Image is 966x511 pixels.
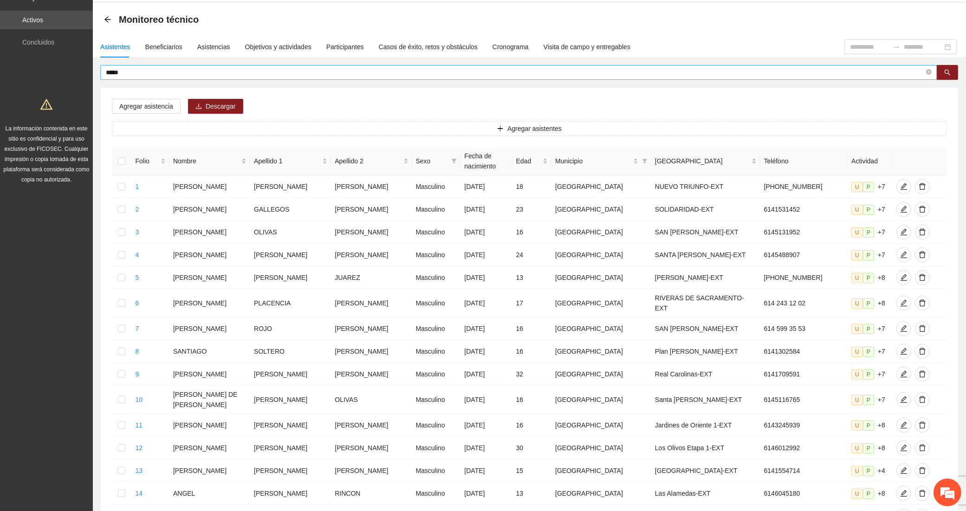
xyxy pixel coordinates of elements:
[897,206,911,213] span: edit
[760,437,848,459] td: 6146012992
[651,340,760,363] td: Plan [PERSON_NAME]-EXT
[896,296,911,310] button: edit
[512,289,552,317] td: 17
[915,296,930,310] button: delete
[4,125,90,183] span: La información contenida en este sitio es confidencial y para uso exclusivo de FICOSEC. Cualquier...
[863,273,874,283] span: P
[760,244,848,266] td: 6145488907
[460,289,512,317] td: [DATE]
[188,99,243,114] button: downloadDescargar
[915,321,930,336] button: delete
[512,317,552,340] td: 16
[145,42,182,52] div: Beneficiarios
[760,221,848,244] td: 6145131952
[250,437,331,459] td: [PERSON_NAME]
[169,244,250,266] td: [PERSON_NAME]
[136,274,139,281] a: 5
[169,340,250,363] td: SANTIAGO
[896,440,911,455] button: edit
[896,418,911,433] button: edit
[119,101,173,111] span: Agregar asistencia
[551,459,651,482] td: [GEOGRAPHIC_DATA]
[379,42,478,52] div: Casos de éxito, retos y obstáculos
[863,182,874,192] span: P
[851,347,863,357] span: U
[250,175,331,198] td: [PERSON_NAME]
[250,340,331,363] td: SOLTERO
[169,482,250,505] td: ANGEL
[915,228,929,236] span: delete
[493,42,529,52] div: Cronograma
[915,274,929,281] span: delete
[512,414,552,437] td: 16
[331,317,412,340] td: [PERSON_NAME]
[915,486,930,501] button: delete
[651,459,760,482] td: [GEOGRAPHIC_DATA]-EXT
[112,99,181,114] button: Agregar asistencia
[651,289,760,317] td: RIVERAS DE SACRAMENTO-EXT
[460,198,512,221] td: [DATE]
[416,156,448,166] span: Sexo
[412,482,461,505] td: Masculino
[848,175,893,198] td: +7
[119,12,199,27] span: Monitoreo técnico
[915,348,929,355] span: delete
[937,65,958,80] button: search
[169,198,250,221] td: [PERSON_NAME]
[651,244,760,266] td: SANTA [PERSON_NAME]-EXT
[551,317,651,340] td: [GEOGRAPHIC_DATA]
[551,244,651,266] td: [GEOGRAPHIC_DATA]
[915,325,929,332] span: delete
[460,459,512,482] td: [DATE]
[848,414,893,437] td: +8
[896,392,911,407] button: edit
[893,43,900,51] span: to
[851,420,863,431] span: U
[926,69,932,75] span: close-circle
[250,386,331,414] td: [PERSON_NAME]
[544,42,630,52] div: Visita de campo y entregables
[640,154,649,168] span: filter
[412,340,461,363] td: Masculino
[331,459,412,482] td: [PERSON_NAME]
[915,299,929,307] span: delete
[915,444,929,452] span: delete
[331,175,412,198] td: [PERSON_NAME]
[915,183,929,190] span: delete
[851,443,863,453] span: U
[848,386,893,414] td: +7
[760,340,848,363] td: 6141302584
[551,289,651,317] td: [GEOGRAPHIC_DATA]
[896,486,911,501] button: edit
[897,274,911,281] span: edit
[173,156,240,166] span: Nombre
[896,463,911,478] button: edit
[136,467,143,474] a: 13
[460,482,512,505] td: [DATE]
[250,459,331,482] td: [PERSON_NAME]
[412,175,461,198] td: Masculino
[136,299,139,307] a: 6
[136,228,139,236] a: 3
[112,121,947,136] button: plusAgregar asistentes
[195,103,202,110] span: download
[512,386,552,414] td: 16
[848,198,893,221] td: +7
[848,289,893,317] td: +8
[760,459,848,482] td: 6141554714
[848,317,893,340] td: +7
[412,266,461,289] td: Masculino
[512,198,552,221] td: 23
[760,386,848,414] td: 6145116765
[512,175,552,198] td: 18
[512,459,552,482] td: 15
[169,289,250,317] td: [PERSON_NAME]
[250,198,331,221] td: GALLEGOS
[896,367,911,382] button: edit
[136,348,139,355] a: 8
[250,363,331,386] td: [PERSON_NAME]
[326,42,364,52] div: Participantes
[40,98,52,110] span: warning
[897,370,911,378] span: edit
[915,202,930,217] button: delete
